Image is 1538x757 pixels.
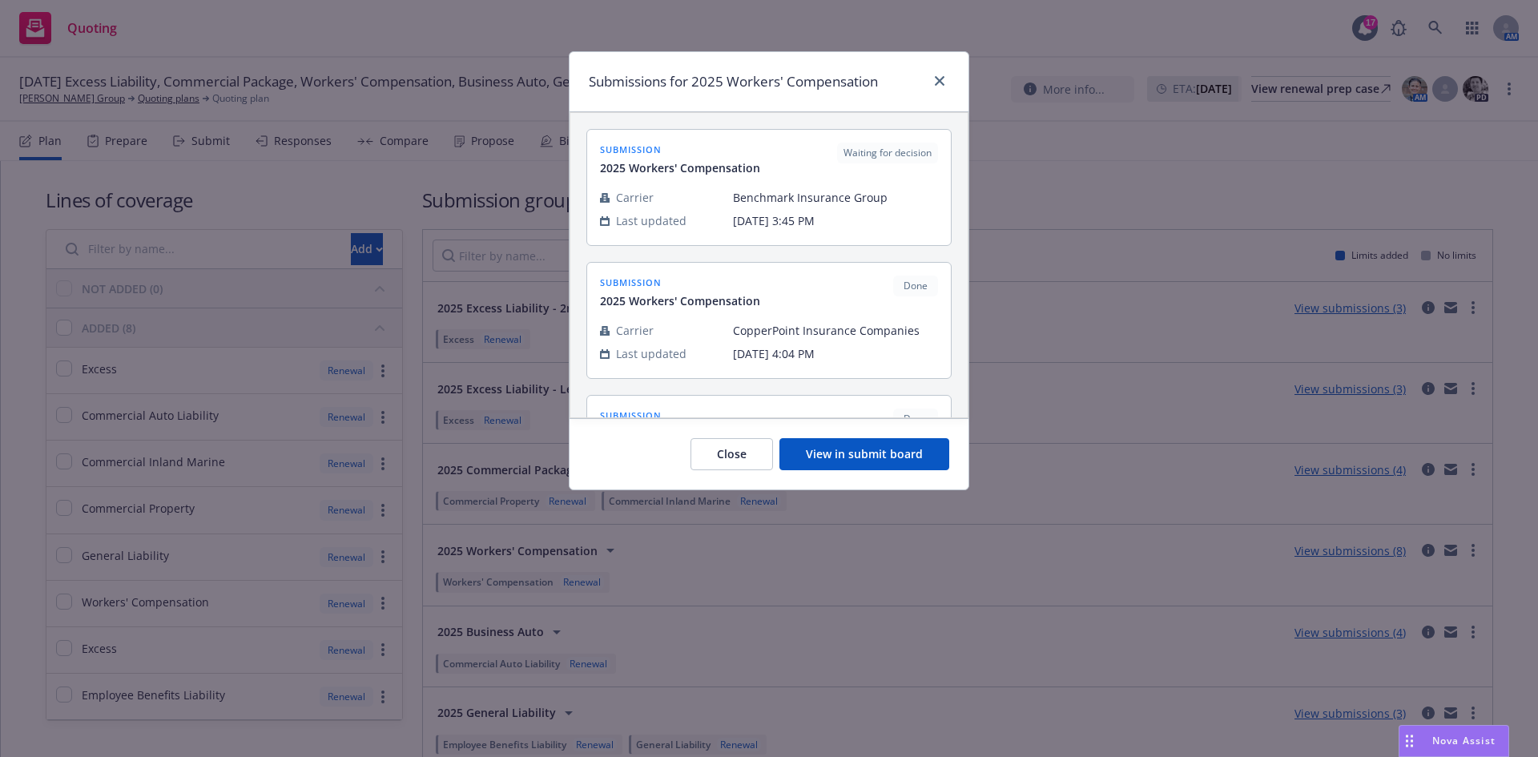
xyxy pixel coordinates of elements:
[1399,726,1419,756] div: Drag to move
[600,143,760,156] span: submission
[1399,725,1509,757] button: Nova Assist
[616,212,686,229] span: Last updated
[733,345,938,362] span: [DATE] 4:04 PM
[600,159,760,176] span: 2025 Workers' Compensation
[589,71,878,92] h1: Submissions for 2025 Workers' Compensation
[600,276,760,289] span: submission
[616,345,686,362] span: Last updated
[600,409,760,422] span: submission
[900,412,932,426] span: Done
[733,189,938,206] span: Benchmark Insurance Group
[900,279,932,293] span: Done
[690,438,773,470] button: Close
[616,189,654,206] span: Carrier
[843,146,932,160] span: Waiting for decision
[600,292,760,309] span: 2025 Workers' Compensation
[616,322,654,339] span: Carrier
[733,212,938,229] span: [DATE] 3:45 PM
[1432,734,1496,747] span: Nova Assist
[779,438,949,470] button: View in submit board
[930,71,949,91] a: close
[733,322,938,339] span: CopperPoint Insurance Companies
